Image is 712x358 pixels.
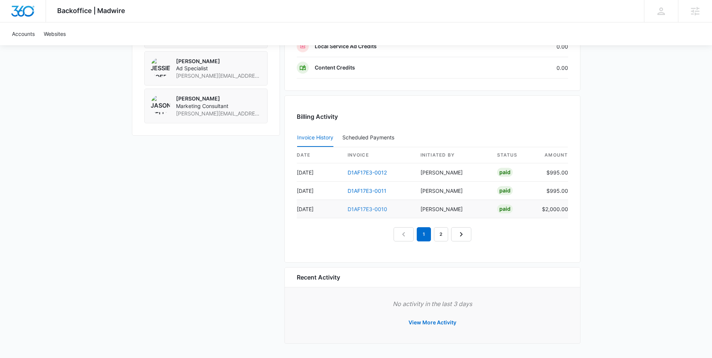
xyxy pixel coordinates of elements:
td: $2,000.00 [536,200,568,218]
td: [PERSON_NAME] [414,182,491,200]
td: $995.00 [536,163,568,182]
td: $995.00 [536,182,568,200]
a: D1AF17E3-0010 [348,206,387,212]
td: [DATE] [297,200,342,218]
td: 0.00 [489,57,568,78]
span: [PERSON_NAME][EMAIL_ADDRESS][PERSON_NAME][DOMAIN_NAME] [176,72,261,80]
a: Websites [39,22,70,45]
a: D1AF17E3-0012 [348,169,387,176]
th: status [491,147,536,163]
th: invoice [342,147,414,163]
span: Marketing Consultant [176,102,261,110]
a: Accounts [7,22,39,45]
td: [PERSON_NAME] [414,200,491,218]
td: [DATE] [297,182,342,200]
p: [PERSON_NAME] [176,58,261,65]
a: D1AF17E3-0011 [348,188,386,194]
img: Jason Hellem [151,95,170,114]
button: View More Activity [401,314,464,331]
nav: Pagination [394,227,471,241]
button: Invoice History [297,129,333,147]
p: No activity in the last 3 days [297,299,568,308]
td: [DATE] [297,163,342,182]
p: Content Credits [315,64,355,71]
a: Page 2 [434,227,448,241]
img: Jessie Hoerr [151,58,170,77]
span: [PERSON_NAME][EMAIL_ADDRESS][PERSON_NAME][DOMAIN_NAME] [176,110,261,117]
a: Next Page [451,227,471,241]
span: Ad Specialist [176,65,261,72]
span: Backoffice | Madwire [57,7,125,15]
th: Initiated By [414,147,491,163]
td: 0.00 [489,36,568,57]
div: Paid [497,168,513,177]
th: amount [536,147,568,163]
th: date [297,147,342,163]
div: Paid [497,204,513,213]
h6: Recent Activity [297,273,340,282]
div: Scheduled Payments [342,135,397,140]
td: [PERSON_NAME] [414,163,491,182]
div: Paid [497,186,513,195]
p: Local Service Ad Credits [315,43,377,50]
em: 1 [417,227,431,241]
h3: Billing Activity [297,112,568,121]
p: [PERSON_NAME] [176,95,261,102]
